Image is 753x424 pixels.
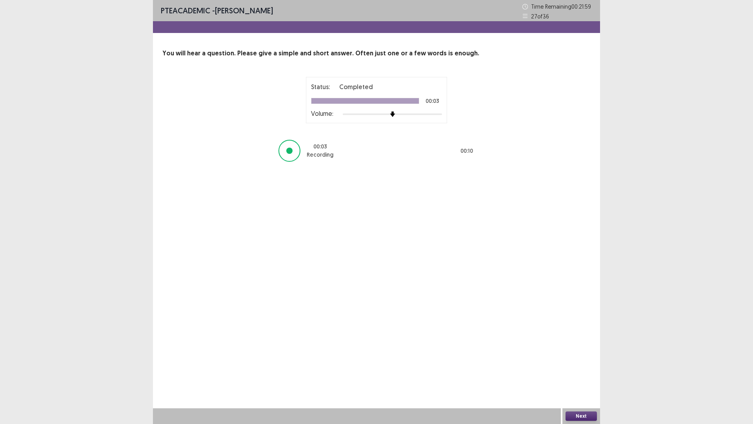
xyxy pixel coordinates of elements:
[566,411,597,421] button: Next
[531,2,592,11] p: Time Remaining 00 : 21 : 59
[531,12,549,20] p: 27 of 36
[311,82,330,91] p: Status:
[339,82,373,91] p: Completed
[161,5,273,16] p: - [PERSON_NAME]
[460,147,473,155] p: 00 : 10
[307,151,333,159] p: Recording
[162,49,591,58] p: You will hear a question. Please give a simple and short answer. Often just one or a few words is...
[311,109,333,118] p: Volume:
[313,143,327,151] p: 00 : 03
[161,5,210,15] span: PTE academic
[390,111,395,117] img: arrow-thumb
[426,98,439,104] p: 00:03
